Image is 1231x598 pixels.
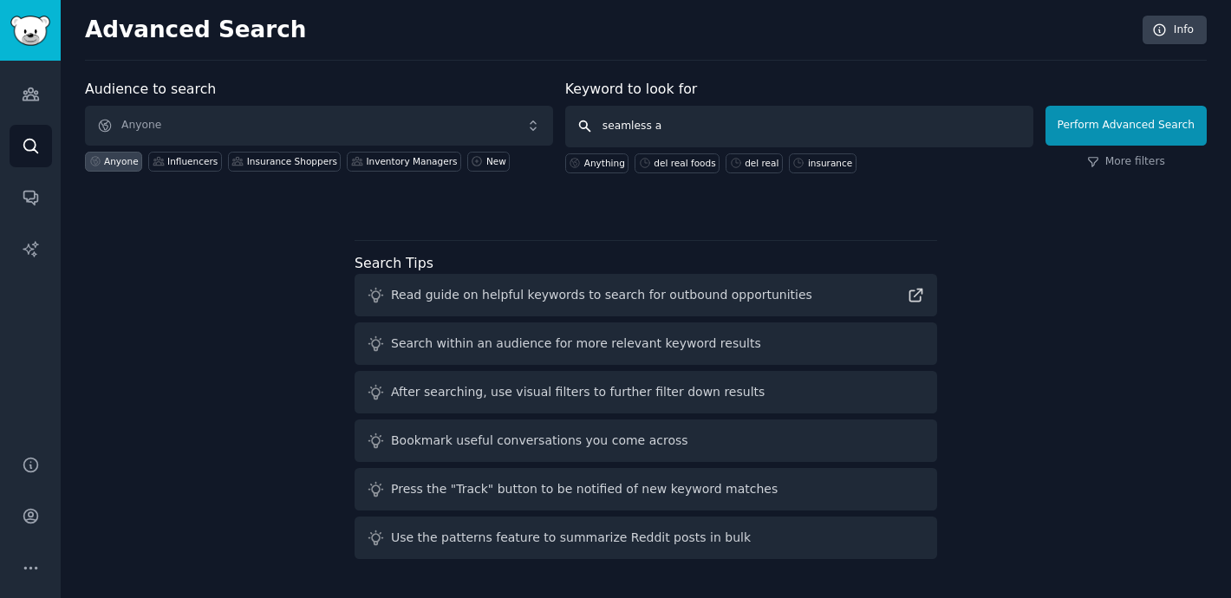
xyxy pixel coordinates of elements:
[391,383,765,401] div: After searching, use visual filters to further filter down results
[10,16,50,46] img: GummySearch logo
[85,106,553,146] button: Anyone
[391,480,778,498] div: Press the "Track" button to be notified of new keyword matches
[1143,16,1207,45] a: Info
[808,157,852,169] div: insurance
[391,529,751,547] div: Use the patterns feature to summarize Reddit posts in bulk
[565,106,1033,147] input: Any keyword
[104,155,139,167] div: Anyone
[366,155,457,167] div: Inventory Managers
[391,432,688,450] div: Bookmark useful conversations you come across
[1087,154,1165,170] a: More filters
[85,16,1133,44] h2: Advanced Search
[1045,106,1207,146] button: Perform Advanced Search
[247,155,337,167] div: Insurance Shoppers
[486,155,506,167] div: New
[355,255,433,271] label: Search Tips
[85,81,216,97] label: Audience to search
[467,152,510,172] a: New
[391,335,761,353] div: Search within an audience for more relevant keyword results
[654,157,715,169] div: del real foods
[391,286,812,304] div: Read guide on helpful keywords to search for outbound opportunities
[584,157,625,169] div: Anything
[167,155,218,167] div: Influencers
[745,157,778,169] div: del real
[565,81,698,97] label: Keyword to look for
